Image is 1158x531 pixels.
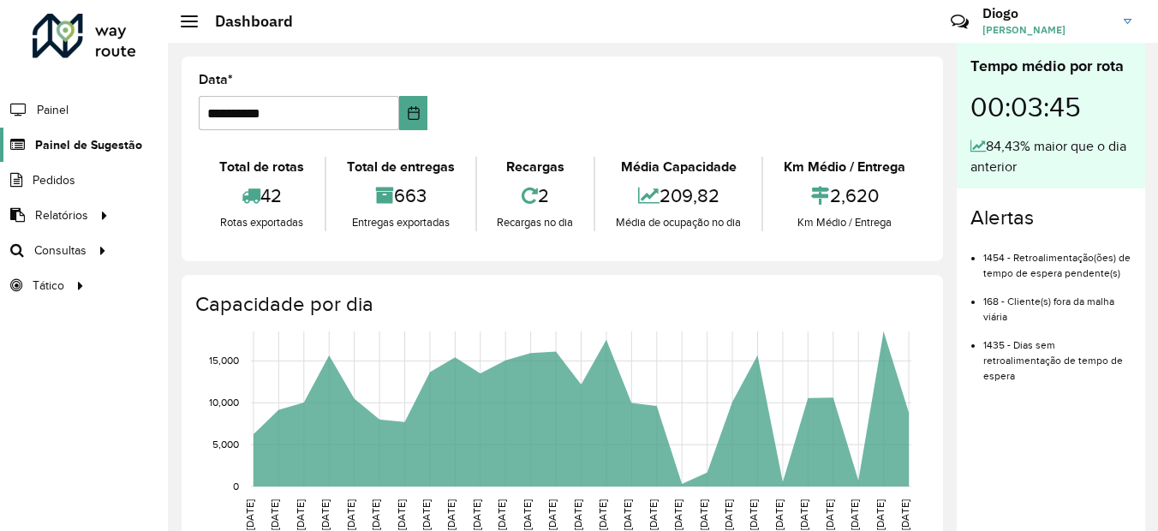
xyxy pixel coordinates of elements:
[970,136,1131,177] div: 84,43% maior que o dia anterior
[767,157,922,177] div: Km Médio / Entrega
[798,499,809,530] text: [DATE]
[421,499,432,530] text: [DATE]
[496,499,507,530] text: [DATE]
[600,157,757,177] div: Média Capacidade
[33,171,75,189] span: Pedidos
[849,499,860,530] text: [DATE]
[198,12,293,31] h2: Dashboard
[331,177,471,214] div: 663
[471,499,482,530] text: [DATE]
[203,157,320,177] div: Total de rotas
[35,136,142,154] span: Painel de Sugestão
[399,96,427,130] button: Choose Date
[698,499,709,530] text: [DATE]
[33,277,64,295] span: Tático
[269,499,280,530] text: [DATE]
[899,499,910,530] text: [DATE]
[767,214,922,231] div: Km Médio / Entrega
[445,499,457,530] text: [DATE]
[203,214,320,231] div: Rotas exportadas
[748,499,759,530] text: [DATE]
[983,325,1131,384] li: 1435 - Dias sem retroalimentação de tempo de espera
[773,499,785,530] text: [DATE]
[481,177,590,214] div: 2
[970,206,1131,230] h4: Alertas
[209,355,239,367] text: 15,000
[622,499,633,530] text: [DATE]
[244,499,255,530] text: [DATE]
[970,55,1131,78] div: Tempo médio por rota
[600,214,757,231] div: Média de ocupação no dia
[767,177,922,214] div: 2,620
[983,237,1131,281] li: 1454 - Retroalimentação(ões) de tempo de espera pendente(s)
[723,499,734,530] text: [DATE]
[370,499,381,530] text: [DATE]
[481,157,590,177] div: Recargas
[203,177,320,214] div: 42
[941,3,978,40] a: Contato Rápido
[572,499,583,530] text: [DATE]
[233,480,239,492] text: 0
[37,101,69,119] span: Painel
[35,206,88,224] span: Relatórios
[982,22,1111,38] span: [PERSON_NAME]
[481,214,590,231] div: Recargas no dia
[824,499,835,530] text: [DATE]
[331,214,471,231] div: Entregas exportadas
[970,78,1131,136] div: 00:03:45
[34,242,87,260] span: Consultas
[874,499,886,530] text: [DATE]
[600,177,757,214] div: 209,82
[648,499,659,530] text: [DATE]
[212,439,239,450] text: 5,000
[982,5,1111,21] h3: Diogo
[209,397,239,408] text: 10,000
[396,499,407,530] text: [DATE]
[331,157,471,177] div: Total de entregas
[546,499,558,530] text: [DATE]
[295,499,306,530] text: [DATE]
[983,281,1131,325] li: 168 - Cliente(s) fora da malha viária
[345,499,356,530] text: [DATE]
[522,499,533,530] text: [DATE]
[199,69,233,90] label: Data
[319,499,331,530] text: [DATE]
[597,499,608,530] text: [DATE]
[672,499,683,530] text: [DATE]
[195,292,926,317] h4: Capacidade por dia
